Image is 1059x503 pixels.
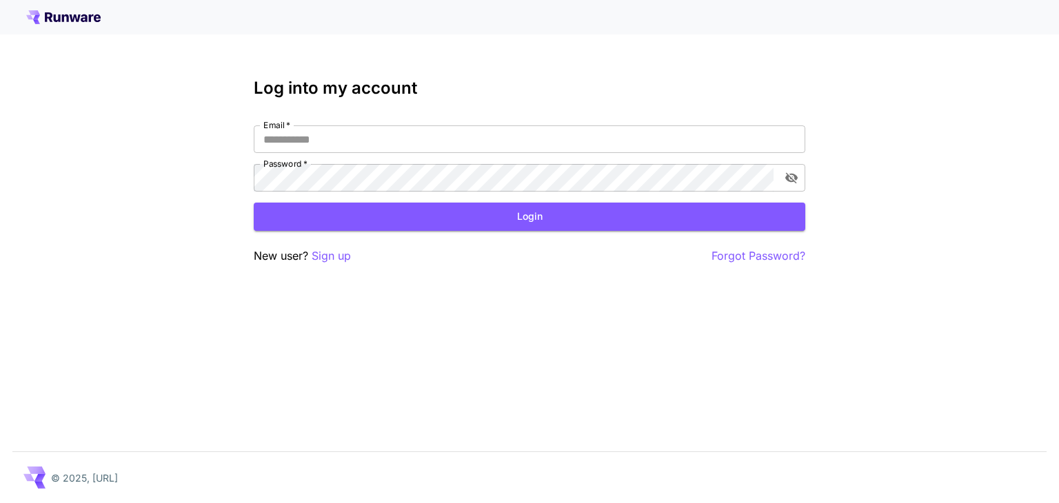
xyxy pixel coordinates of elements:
[779,165,804,190] button: toggle password visibility
[254,203,805,231] button: Login
[712,247,805,265] button: Forgot Password?
[263,158,307,170] label: Password
[254,79,805,98] h3: Log into my account
[51,471,118,485] p: © 2025, [URL]
[312,247,351,265] button: Sign up
[254,247,351,265] p: New user?
[263,119,290,131] label: Email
